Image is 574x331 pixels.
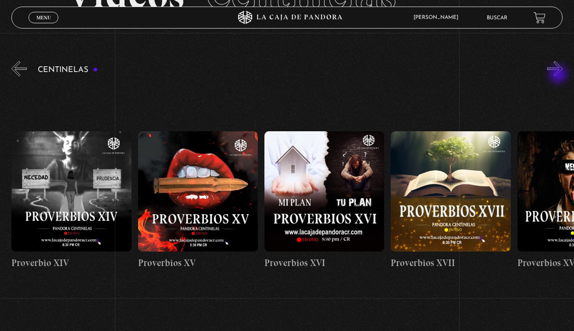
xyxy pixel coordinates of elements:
span: Menu [36,15,51,20]
button: Next [547,61,563,76]
a: Proverbios XVI [264,83,384,317]
a: Proverbios XVII [391,83,510,317]
h4: Proverbio XIV [11,256,131,270]
h3: Centinelas [38,66,98,74]
span: [PERSON_NAME] [409,15,467,20]
a: Buscar [487,15,507,21]
a: View your shopping cart [534,12,545,24]
button: Previous [11,61,27,76]
a: Proverbios XV [138,83,258,317]
span: Cerrar [33,22,54,29]
h4: Proverbios XV [138,256,258,270]
h4: Proverbios XVII [391,256,510,270]
a: Proverbio XIV [11,83,131,317]
h4: Proverbios XVI [264,256,384,270]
